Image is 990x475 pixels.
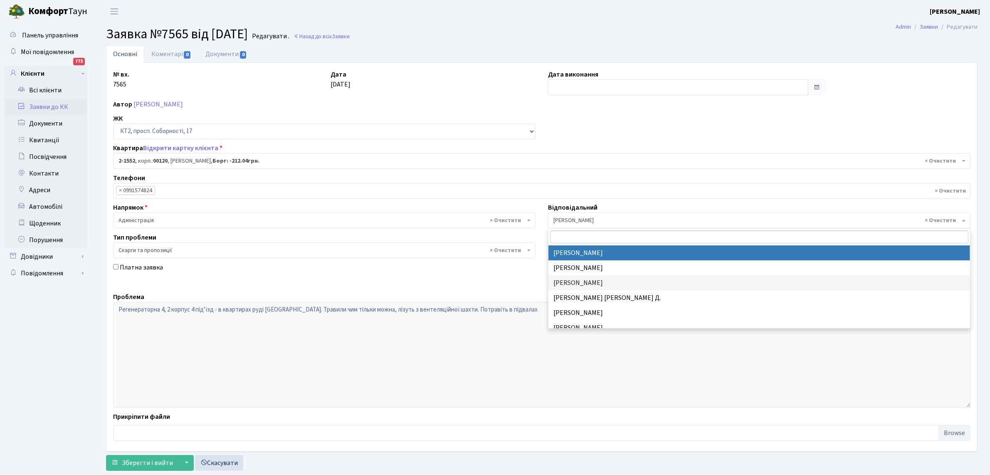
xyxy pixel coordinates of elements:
span: Навроцька Ю.В. [548,213,970,228]
a: Admin [896,22,911,31]
a: Адреси [4,182,87,198]
b: 2-1552 [119,157,135,165]
img: logo.png [8,3,25,20]
a: Заявки до КК [4,99,87,115]
button: Зберегти і вийти [106,455,178,471]
span: Видалити всі елементи [490,246,521,255]
label: Квартира [113,143,222,153]
a: Скасувати [195,455,243,471]
span: Адміністрація [119,216,525,225]
a: [PERSON_NAME] [133,100,183,109]
a: Посвідчення [4,148,87,165]
a: Порушення [4,232,87,248]
span: Мої повідомлення [21,47,74,57]
span: 0 [240,51,247,59]
span: Навроцька Ю.В. [553,216,960,225]
label: Платна заявка [120,262,163,272]
li: [PERSON_NAME] [PERSON_NAME] Д. [548,290,970,305]
a: Заявки [920,22,938,31]
span: Панель управління [22,31,78,40]
span: <b>2-1552</b>, корп.: <b>00120</b>, Лещенко Людмила Леонтіївна, <b>Борг: -212.04грн.</b> [119,157,960,165]
a: Основні [106,45,144,63]
b: [PERSON_NAME] [930,7,980,16]
span: × [119,186,122,195]
span: Заявка №7565 від [DATE] [106,25,248,44]
b: Борг: -212.04грн. [212,157,259,165]
span: Адміністрація [113,213,536,228]
span: Заявки [332,32,350,40]
label: Відповідальний [548,203,597,213]
a: Довідники [4,248,87,265]
a: Назад до всіхЗаявки [294,32,350,40]
a: Клієнти [4,65,87,82]
label: Проблема [113,292,144,302]
a: Відкрити картку клієнта [143,143,218,153]
label: Дата [331,69,346,79]
label: ЖК [113,114,123,124]
li: [PERSON_NAME] [548,245,970,260]
li: [PERSON_NAME] [548,320,970,335]
label: Прикріпити файли [113,412,170,422]
small: Редагувати . [250,32,289,40]
a: Щоденник [4,215,87,232]
span: Видалити всі елементи [925,216,956,225]
a: Документи [4,115,87,132]
a: Квитанції [4,132,87,148]
button: Переключити навігацію [104,5,125,18]
span: Зберегти і вийти [122,458,173,468]
b: 00120 [153,157,168,165]
span: Скарги та пропозиції [113,242,536,258]
a: Повідомлення [4,265,87,282]
label: Напрямок [113,203,148,213]
a: [PERSON_NAME] [930,7,980,17]
nav: breadcrumb [883,18,990,36]
div: 7565 [107,69,324,95]
a: Контакти [4,165,87,182]
span: <b>2-1552</b>, корп.: <b>00120</b>, Лещенко Людмила Леонтіївна, <b>Борг: -212.04грн.</b> [113,153,970,169]
div: 773 [73,58,85,65]
textarea: Регенераторна 4, 2 корпус 4 підʼїзд - в квартирах руді [GEOGRAPHIC_DATA]. Травили чим тільки можн... [113,302,970,408]
a: Панель управління [4,27,87,44]
div: [DATE] [324,69,542,95]
label: Дата виконання [548,69,598,79]
label: Тип проблеми [113,233,156,242]
span: 0 [184,51,190,59]
li: [PERSON_NAME] [548,305,970,320]
a: Мої повідомлення773 [4,44,87,60]
span: Таун [28,5,87,19]
span: Видалити всі елементи [925,157,956,165]
li: Редагувати [938,22,978,32]
span: Скарги та пропозиції [119,246,525,255]
label: Автор [113,99,132,109]
a: Документи [198,45,254,63]
a: Всі клієнти [4,82,87,99]
li: 0991574824 [116,186,155,195]
b: Комфорт [28,5,68,18]
label: № вх. [113,69,129,79]
label: Телефони [113,173,145,183]
a: Автомобілі [4,198,87,215]
span: Видалити всі елементи [490,216,521,225]
li: [PERSON_NAME] [548,260,970,275]
li: [PERSON_NAME] [548,275,970,290]
span: Видалити всі елементи [935,187,966,195]
a: Коментарі [144,45,198,63]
